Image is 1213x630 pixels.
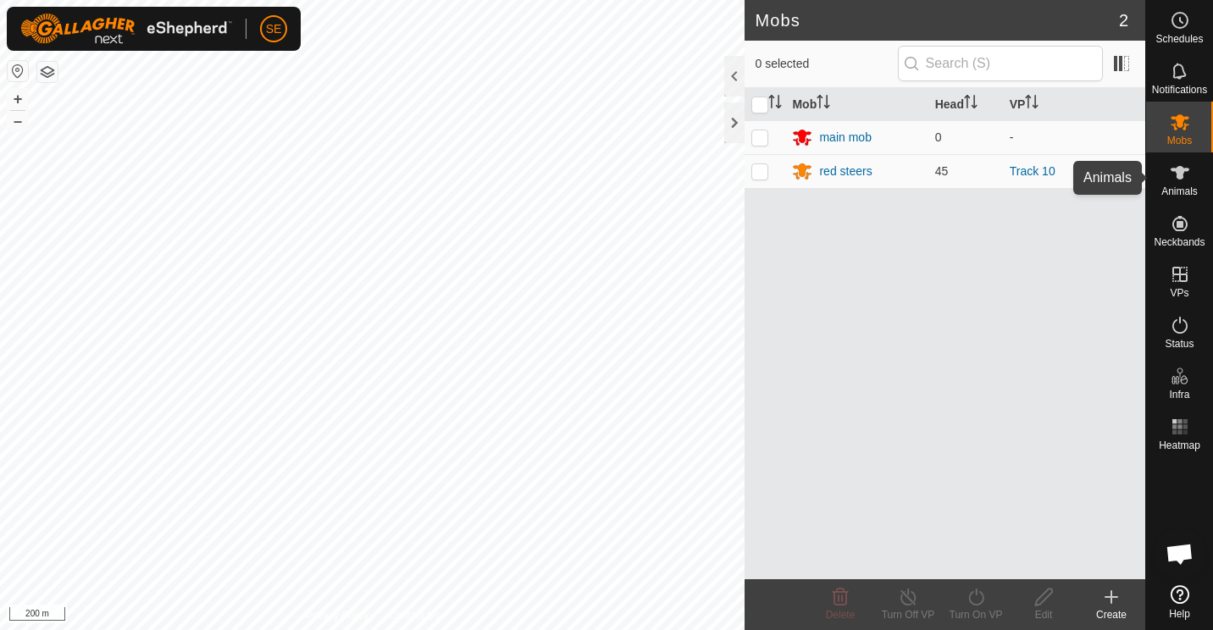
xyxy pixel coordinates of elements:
[768,97,782,111] p-sorticon: Activate to sort
[1161,186,1198,196] span: Animals
[1077,607,1145,622] div: Create
[37,62,58,82] button: Map Layers
[928,88,1003,121] th: Head
[785,88,928,121] th: Mob
[8,61,28,81] button: Reset Map
[1146,578,1213,626] a: Help
[1119,8,1128,33] span: 2
[1169,390,1189,400] span: Infra
[819,129,871,146] div: main mob
[1010,607,1077,622] div: Edit
[1010,164,1055,178] a: Track 10
[755,55,897,73] span: 0 selected
[755,10,1118,30] h2: Mobs
[266,20,282,38] span: SE
[389,608,439,623] a: Contact Us
[8,89,28,109] button: +
[898,46,1103,81] input: Search (S)
[1155,528,1205,579] a: Open chat
[935,164,949,178] span: 45
[1159,440,1200,450] span: Heatmap
[1003,88,1145,121] th: VP
[874,607,942,622] div: Turn Off VP
[942,607,1010,622] div: Turn On VP
[8,111,28,131] button: –
[1155,34,1203,44] span: Schedules
[1154,237,1205,247] span: Neckbands
[1167,135,1192,146] span: Mobs
[306,608,369,623] a: Privacy Policy
[819,163,872,180] div: red steers
[20,14,232,44] img: Gallagher Logo
[826,609,856,621] span: Delete
[1169,609,1190,619] span: Help
[1170,288,1188,298] span: VPs
[935,130,942,144] span: 0
[1165,339,1194,349] span: Status
[1025,97,1039,111] p-sorticon: Activate to sort
[817,97,830,111] p-sorticon: Activate to sort
[1003,120,1145,154] td: -
[1152,85,1207,95] span: Notifications
[964,97,978,111] p-sorticon: Activate to sort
